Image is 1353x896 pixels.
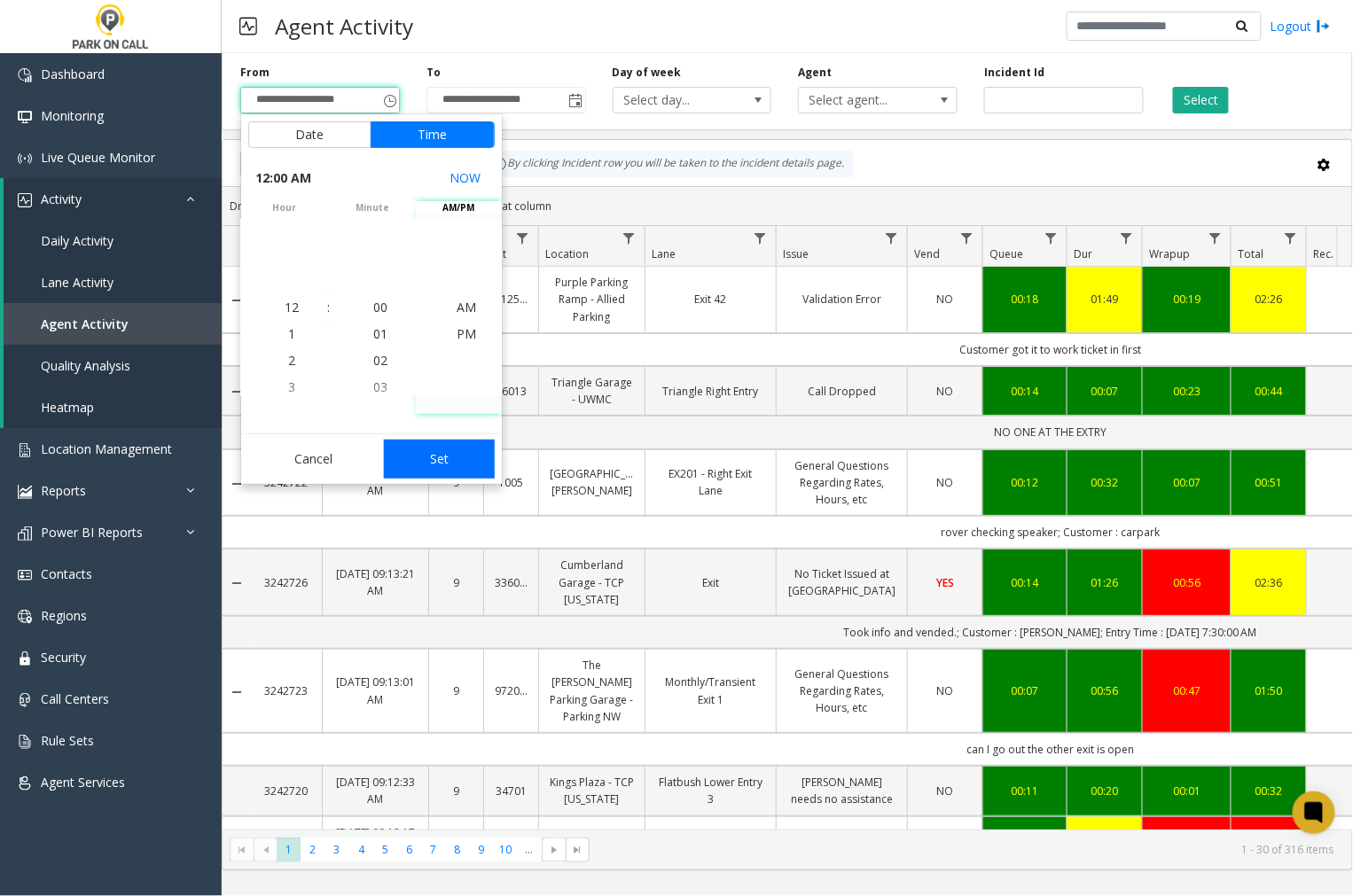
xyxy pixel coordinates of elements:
span: Page 10 [494,838,518,861]
a: Dur Filter Menu [1114,226,1138,250]
span: Go to the next page [547,843,561,857]
span: PM [457,325,476,342]
span: Power BI Reports [41,524,143,541]
a: Daily Activity [4,220,222,261]
img: 'icon' [18,735,32,749]
span: Page 3 [325,838,349,861]
a: Logout [1271,17,1331,35]
img: 'icon' [18,193,32,207]
a: 00:07 [1154,474,1220,491]
img: 'icon' [18,485,32,499]
label: Incident Id [984,65,1044,81]
span: Total [1238,246,1263,261]
a: Collapse Details [223,576,251,590]
a: 00:51 [1242,474,1295,491]
a: Cumberland Garage - TCP [US_STATE] [550,557,634,608]
span: Agent Activity [41,316,129,332]
div: 01:50 [1242,682,1295,699]
span: Quality Analysis [41,357,130,374]
a: 00:23 [1154,383,1220,400]
span: Dashboard [41,66,105,82]
div: 00:56 [1154,574,1220,591]
a: 34701 [495,783,528,799]
span: Vend [914,246,940,261]
div: 00:44 [1242,383,1295,400]
span: 01 [373,325,387,342]
a: 56013 [495,383,528,400]
a: 01:49 [1078,291,1131,308]
div: Drag a column header and drop it here to group by that column [223,191,1352,222]
a: General Questions Regarding Rates, Hours, etc [787,666,896,717]
div: 00:19 [1154,291,1220,308]
a: 3242720 [262,783,311,799]
div: 00:20 [1078,783,1131,799]
a: 3242723 [262,682,311,699]
kendo-pager-info: 1 - 30 of 316 items [600,842,1334,857]
a: 00:07 [994,682,1056,699]
a: YES [919,574,972,591]
button: Select now [442,162,488,194]
a: 00:47 [1154,682,1220,699]
span: Heatmap [41,399,94,416]
a: 00:18 [994,291,1056,308]
span: minute [330,201,416,214]
a: Activity [4,178,222,220]
a: 336021 [495,574,528,591]
span: NO [937,475,954,490]
a: 9 [440,682,473,699]
div: Data table [223,226,1352,830]
span: Lane [652,246,676,261]
a: NO [919,474,972,491]
a: [DATE] 09:12:17 AM [333,824,418,858]
img: 'icon' [18,568,32,582]
a: 1005 [495,474,528,491]
span: Rec. [1313,246,1333,261]
a: [PERSON_NAME] needs no assistance [787,774,896,807]
a: 9 [440,783,473,799]
img: pageIcon [239,4,257,48]
span: Page 5 [373,838,397,861]
span: NO [937,292,954,307]
a: Vend Filter Menu [955,226,979,250]
a: NO [919,682,972,699]
span: NO [937,683,954,698]
a: Quality Analysis [4,345,222,386]
a: 00:32 [1078,474,1131,491]
button: Select [1173,87,1229,113]
a: 00:01 [1154,783,1220,799]
span: Dur [1074,246,1092,261]
span: 00 [373,299,387,316]
a: Collapse Details [223,477,251,491]
a: 00:07 [1078,383,1131,400]
a: General Questions Regarding Rates, Hours, etc [787,457,896,509]
a: Exit [656,574,765,591]
div: : [327,299,330,316]
a: Monthly/Transient Exit 1 [656,674,765,707]
a: 972010 [495,682,528,699]
img: 'icon' [18,776,32,791]
a: Lane Activity [4,261,222,303]
a: Heatmap [4,386,222,428]
img: 'icon' [18,110,32,124]
span: Monitoring [41,107,104,124]
span: Page 2 [301,838,325,861]
a: Lane Filter Menu [748,226,772,250]
div: 00:14 [994,383,1056,400]
span: Agent Services [41,774,125,791]
span: Page 8 [445,838,469,861]
a: 3242726 [262,574,311,591]
span: Toggle popup [566,88,585,113]
a: 00:32 [1242,783,1295,799]
span: Page 4 [349,838,373,861]
span: Select day... [614,88,739,113]
span: 3 [288,378,295,395]
span: AM [457,299,476,316]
